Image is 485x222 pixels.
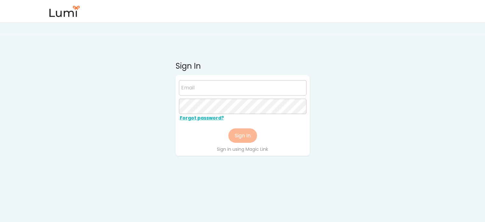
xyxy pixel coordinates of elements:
img: lumi-small.png [48,6,80,17]
div: Sign In [176,61,310,72]
input: Email [179,80,306,96]
div: Sign in using Magic Link [216,146,269,152]
div: Forgot password? [179,114,243,122]
button: Sign In [228,128,257,143]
